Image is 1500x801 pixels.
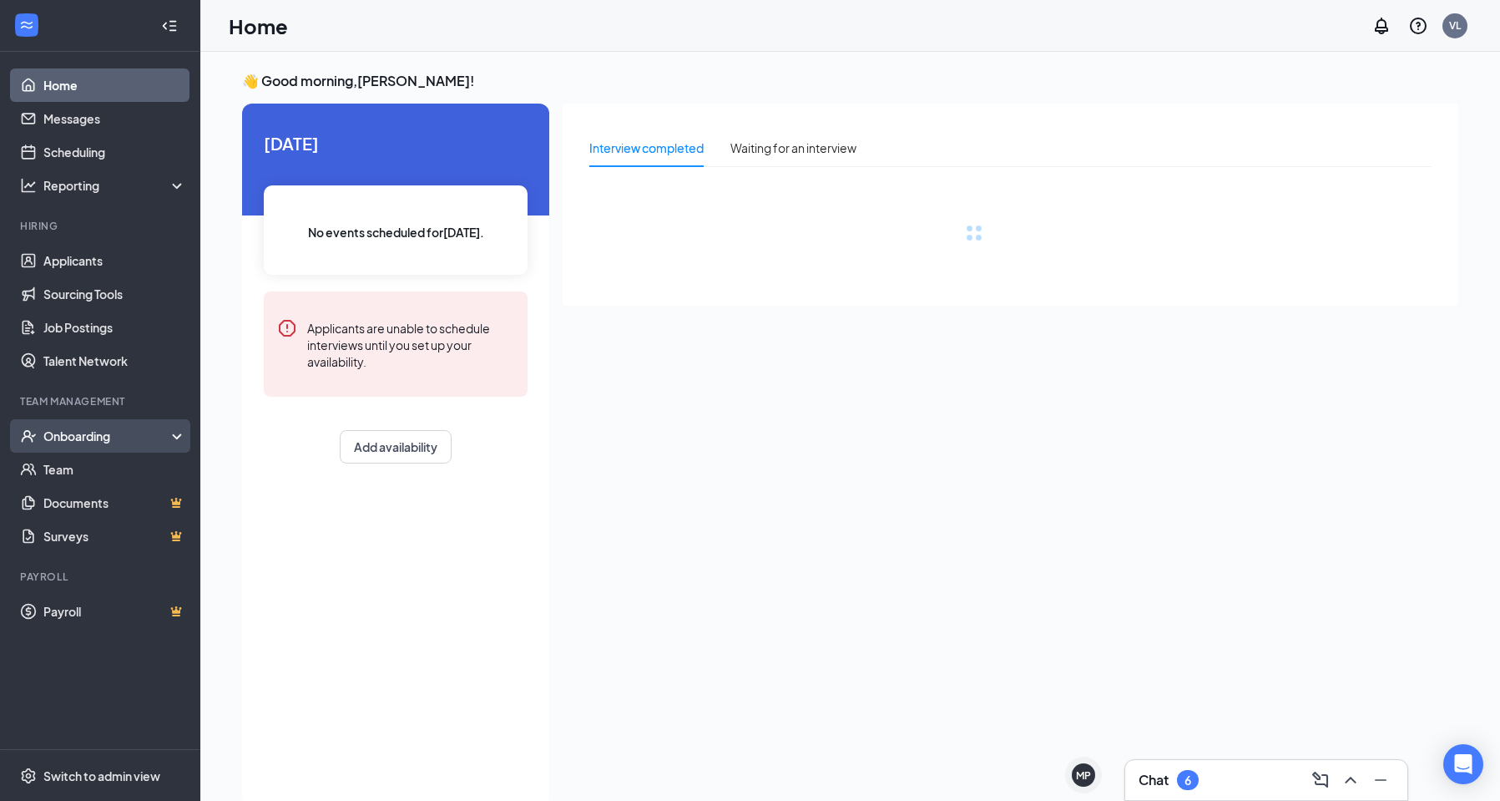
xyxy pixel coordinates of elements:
span: No events scheduled for [DATE] . [308,223,484,241]
div: Reporting [43,177,187,194]
div: Waiting for an interview [730,139,856,157]
h3: 👋 Good morning, [PERSON_NAME] ! [242,72,1458,90]
a: Sourcing Tools [43,277,186,311]
div: Interview completed [589,139,704,157]
a: SurveysCrown [43,520,186,553]
a: Applicants [43,244,186,277]
svg: WorkstreamLogo [18,17,35,33]
a: Scheduling [43,135,186,169]
button: Add availability [340,430,452,464]
svg: ComposeMessage [1311,770,1331,790]
svg: Analysis [20,177,37,194]
div: Switch to admin view [43,768,160,784]
svg: ChevronUp [1341,770,1361,790]
div: VL [1449,18,1461,33]
a: DocumentsCrown [43,486,186,520]
svg: Error [277,318,297,338]
svg: Settings [20,768,37,784]
svg: QuestionInfo [1408,16,1428,36]
svg: Minimize [1371,770,1391,790]
button: ChevronUp [1337,767,1364,793]
button: ComposeMessage [1307,767,1334,793]
a: Team [43,453,186,486]
h3: Chat [1139,771,1169,789]
div: Payroll [20,570,183,584]
a: Messages [43,102,186,135]
div: Open Intercom Messenger [1443,744,1483,784]
span: [DATE] [264,130,528,156]
a: Talent Network [43,344,186,378]
button: Minimize [1367,767,1394,793]
div: Hiring [20,219,183,233]
a: PayrollCrown [43,595,186,628]
a: Job Postings [43,311,186,344]
svg: UserCheck [20,428,37,444]
a: Home [43,68,186,102]
div: 6 [1184,773,1191,788]
h1: Home [229,12,288,40]
div: MP [1076,768,1091,783]
svg: Collapse [161,18,178,34]
div: Applicants are unable to schedule interviews until you set up your availability. [307,318,514,370]
svg: Notifications [1371,16,1391,36]
div: Onboarding [43,428,172,444]
div: Team Management [20,394,183,408]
